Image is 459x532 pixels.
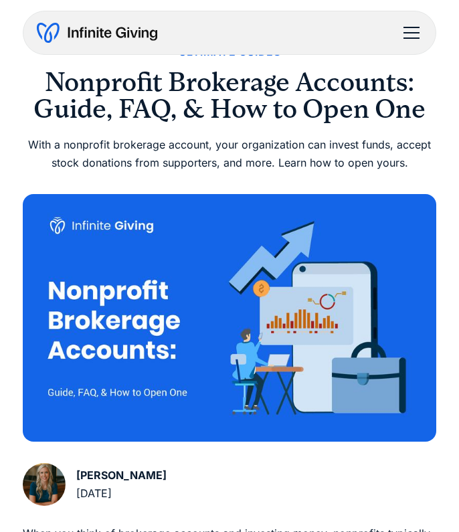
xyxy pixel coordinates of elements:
[23,463,167,506] a: [PERSON_NAME][DATE]
[37,22,157,43] a: home
[76,484,167,503] div: [DATE]
[395,17,422,49] div: menu
[23,69,436,122] h1: Nonprofit Brokerage Accounts: Guide, FAQ, & How to Open One
[23,136,436,172] div: With a nonprofit brokerage account, your organization can invest funds, accept stock donations fr...
[76,466,167,484] div: [PERSON_NAME]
